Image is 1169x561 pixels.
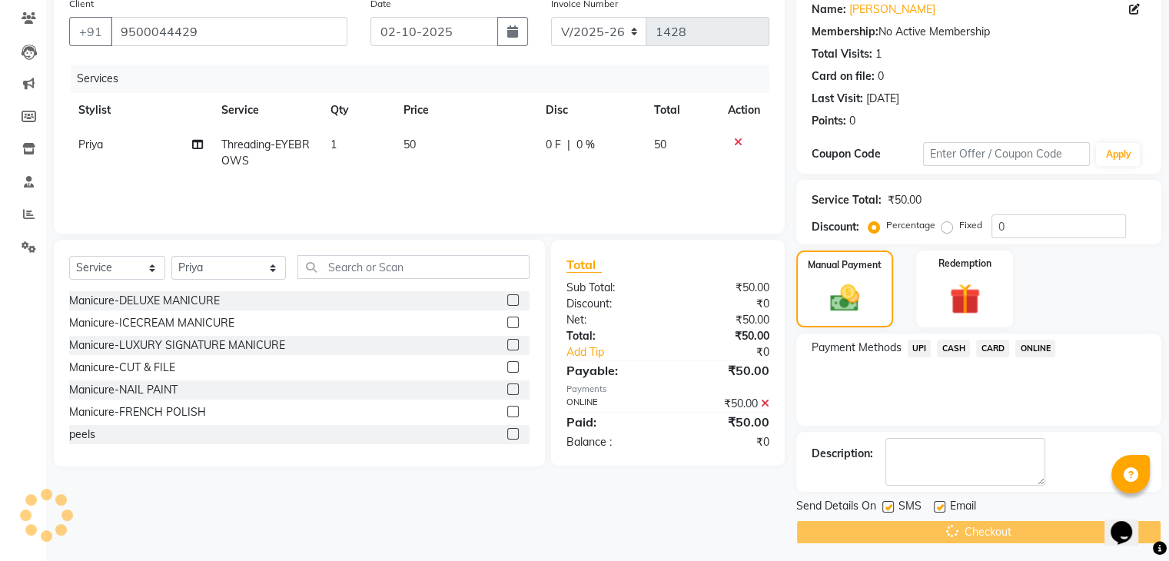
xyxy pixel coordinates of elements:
[212,93,321,128] th: Service
[69,315,234,331] div: Manicure-ICECREAM MANICURE
[812,2,846,18] div: Name:
[1104,500,1154,546] iframe: chat widget
[654,138,666,151] span: 50
[796,498,876,517] span: Send Details On
[875,46,882,62] div: 1
[812,219,859,235] div: Discount:
[330,138,337,151] span: 1
[812,192,882,208] div: Service Total:
[404,138,416,151] span: 50
[536,93,645,128] th: Disc
[940,280,990,318] img: _gift.svg
[555,280,668,296] div: Sub Total:
[812,446,873,462] div: Description:
[668,328,781,344] div: ₹50.00
[898,498,922,517] span: SMS
[1096,143,1140,166] button: Apply
[645,93,719,128] th: Total
[812,340,902,356] span: Payment Methods
[686,344,780,360] div: ₹0
[69,337,285,354] div: Manicure-LUXURY SIGNATURE MANICURE
[812,68,875,85] div: Card on file:
[866,91,899,107] div: [DATE]
[566,383,769,396] div: Payments
[888,192,922,208] div: ₹50.00
[555,434,668,450] div: Balance :
[69,93,212,128] th: Stylist
[849,2,935,18] a: [PERSON_NAME]
[976,340,1009,357] span: CARD
[849,113,855,129] div: 0
[878,68,884,85] div: 0
[321,93,394,128] th: Qty
[555,396,668,412] div: ONLINE
[221,138,310,168] span: Threading-EYEBROWS
[69,293,220,309] div: Manicure-DELUXE MANICURE
[668,280,781,296] div: ₹50.00
[668,361,781,380] div: ₹50.00
[71,65,781,93] div: Services
[297,255,529,279] input: Search or Scan
[546,137,561,153] span: 0 F
[567,137,570,153] span: |
[886,218,935,232] label: Percentage
[555,296,668,312] div: Discount:
[668,296,781,312] div: ₹0
[69,382,178,398] div: Manicure-NAIL PAINT
[812,113,846,129] div: Points:
[821,281,868,315] img: _cash.svg
[555,312,668,328] div: Net:
[923,142,1091,166] input: Enter Offer / Coupon Code
[69,360,175,376] div: Manicure-CUT & FILE
[111,17,347,46] input: Search by Name/Mobile/Email/Code
[812,91,863,107] div: Last Visit:
[555,344,686,360] a: Add Tip
[668,312,781,328] div: ₹50.00
[394,93,536,128] th: Price
[719,93,769,128] th: Action
[69,17,112,46] button: +91
[938,257,991,271] label: Redemption
[566,257,602,273] span: Total
[950,498,976,517] span: Email
[812,146,923,162] div: Coupon Code
[812,24,1146,40] div: No Active Membership
[937,340,970,357] span: CASH
[668,396,781,412] div: ₹50.00
[69,427,95,443] div: peels
[69,404,206,420] div: Manicure-FRENCH POLISH
[808,258,882,272] label: Manual Payment
[668,413,781,431] div: ₹50.00
[576,137,595,153] span: 0 %
[555,328,668,344] div: Total:
[1015,340,1055,357] span: ONLINE
[668,434,781,450] div: ₹0
[812,24,878,40] div: Membership:
[908,340,932,357] span: UPI
[959,218,982,232] label: Fixed
[555,361,668,380] div: Payable:
[78,138,103,151] span: Priya
[812,46,872,62] div: Total Visits:
[555,413,668,431] div: Paid:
